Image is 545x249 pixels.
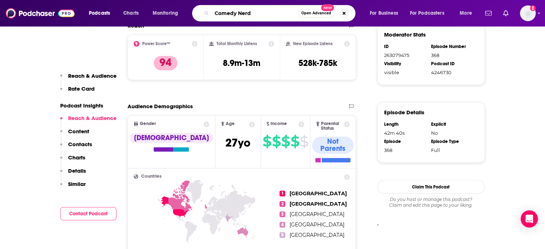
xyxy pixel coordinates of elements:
[431,147,473,153] div: Full
[6,6,75,20] img: Podchaser - Follow, Share and Rate Podcasts
[141,174,162,179] span: Countries
[410,8,444,18] span: For Podcasters
[279,222,285,228] span: 4
[482,7,494,19] a: Show notifications dropdown
[290,221,344,228] span: [GEOGRAPHIC_DATA]
[60,85,95,99] button: Rate Card
[384,70,426,75] div: visible
[431,139,473,144] div: Episode Type
[271,121,287,126] span: Income
[279,232,285,238] span: 5
[500,7,511,19] a: Show notifications dropdown
[60,154,85,167] button: Charts
[312,137,354,154] div: Not Parents
[290,201,347,207] span: [GEOGRAPHIC_DATA]
[455,8,481,19] button: open menu
[431,52,473,58] div: 368
[298,58,337,68] h3: 528k-785k
[301,11,331,15] span: Open Advanced
[142,41,170,46] h2: Power Score™
[377,180,485,194] button: Claim This Podcast
[60,167,86,181] button: Details
[68,72,116,79] p: Reach & Audience
[279,191,285,196] span: 1
[225,136,250,150] span: 27 yo
[293,41,333,46] h2: New Episode Listens
[68,128,89,135] p: Content
[272,136,281,147] span: $
[520,5,536,21] button: Show profile menu
[60,102,116,109] p: Podcast Insights
[530,5,536,11] svg: Add a profile image
[68,115,116,121] p: Reach & Audience
[279,201,285,207] span: 2
[140,121,156,126] span: Gender
[68,141,92,148] p: Contacts
[431,130,473,136] div: No
[431,121,473,127] div: Explicit
[279,211,285,217] span: 3
[384,121,426,127] div: Length
[300,136,308,147] span: $
[84,8,119,19] button: open menu
[263,136,271,147] span: $
[153,8,178,18] span: Monitoring
[290,211,344,217] span: [GEOGRAPHIC_DATA]
[60,115,116,128] button: Reach & Audience
[384,44,426,49] div: ID
[365,8,407,19] button: open menu
[384,31,426,38] h3: Moderator Stats
[370,8,398,18] span: For Business
[290,190,347,197] span: [GEOGRAPHIC_DATA]
[384,109,424,116] h3: Episode Details
[520,5,536,21] span: Logged in as smeizlik
[128,103,193,110] h2: Audience Demographics
[60,128,89,141] button: Content
[60,207,116,220] button: Contact Podcast
[377,197,485,208] div: Claim and edit this page to your liking.
[216,41,257,46] h2: Total Monthly Listens
[60,72,116,86] button: Reach & Audience
[199,5,362,21] div: Search podcasts, credits, & more...
[521,210,538,228] div: Open Intercom Messenger
[291,136,299,147] span: $
[290,232,344,238] span: [GEOGRAPHIC_DATA]
[148,8,187,19] button: open menu
[226,121,235,126] span: Age
[212,8,298,19] input: Search podcasts, credits, & more...
[68,85,95,92] p: Rate Card
[431,44,473,49] div: Episode Number
[520,5,536,21] img: User Profile
[321,121,343,131] span: Parental Status
[321,4,334,11] span: New
[68,167,86,174] p: Details
[154,56,177,70] p: 94
[405,8,455,19] button: open menu
[68,154,85,161] p: Charts
[384,130,426,136] div: 42m 40s
[384,52,426,58] div: 263079475
[60,181,86,194] button: Similar
[223,58,260,68] h3: 8.9m-13m
[384,61,426,67] div: Visibility
[119,8,143,19] a: Charts
[384,147,426,153] div: 368
[68,181,86,187] p: Similar
[60,141,92,154] button: Contacts
[460,8,472,18] span: More
[298,9,334,18] button: Open AdvancedNew
[89,8,110,18] span: Podcasts
[130,133,213,143] div: [DEMOGRAPHIC_DATA]
[431,61,473,67] div: Podcast ID
[123,8,139,18] span: Charts
[377,197,485,202] span: Do you host or manage this podcast?
[281,136,290,147] span: $
[431,70,473,75] div: 4246730
[384,139,426,144] div: Episode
